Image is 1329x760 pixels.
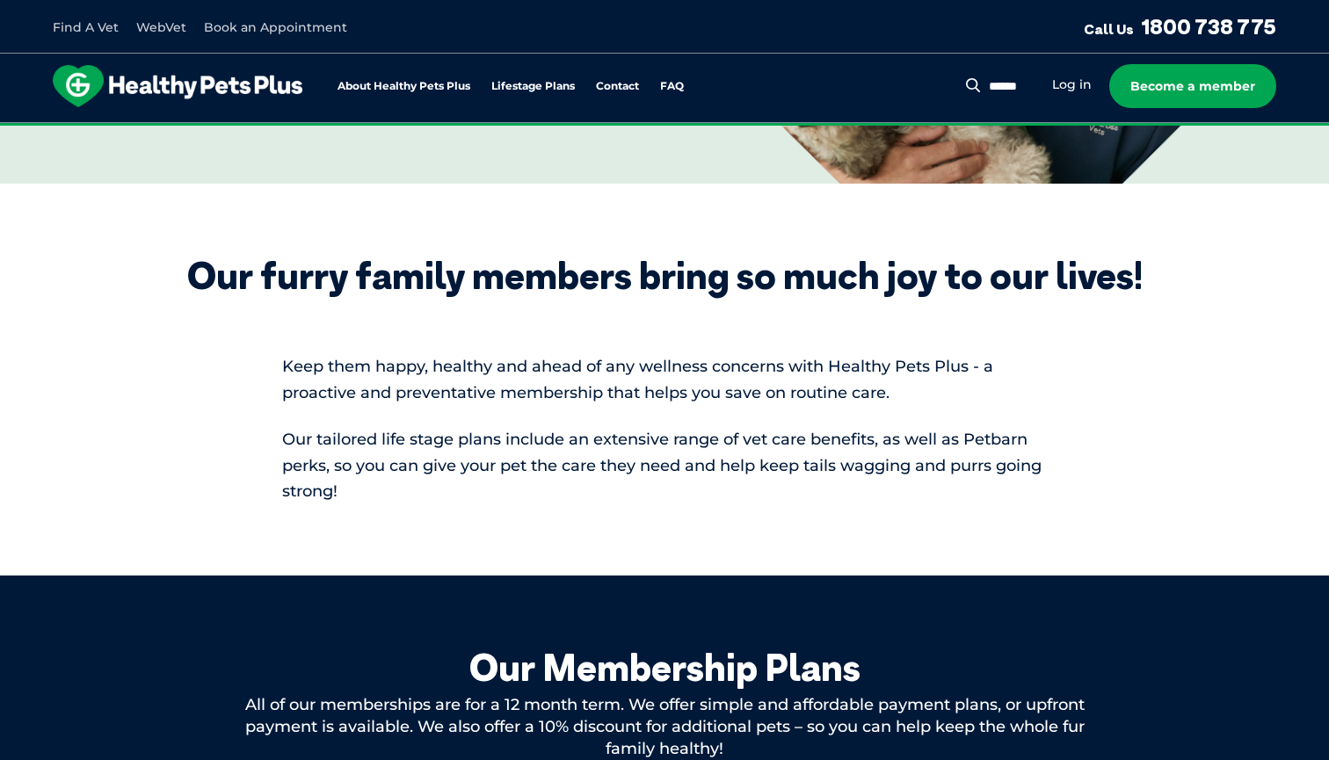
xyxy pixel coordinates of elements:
[338,81,470,92] a: About Healthy Pets Plus
[225,646,1104,690] div: Our Membership Plans
[53,19,119,35] a: Find A Vet
[1084,13,1276,40] a: Call Us1800 738 775
[1084,20,1134,38] span: Call Us
[282,357,993,402] span: Keep them happy, healthy and ahead of any wellness concerns with Healthy Pets Plus - a proactive ...
[53,65,302,107] img: hpp-logo
[962,76,984,94] button: Search
[596,81,639,92] a: Contact
[1109,64,1276,108] a: Become a member
[337,123,993,139] span: Proactive, preventative wellness program designed to keep your pet healthier and happier for longer
[187,254,1143,298] div: Our furry family members bring so much joy to our lives!
[282,430,1042,502] span: Our tailored life stage plans include an extensive range of vet care benefits, as well as Petbarn...
[136,19,186,35] a: WebVet
[491,81,575,92] a: Lifestage Plans
[660,81,684,92] a: FAQ
[204,19,347,35] a: Book an Appointment
[1052,76,1092,93] a: Log in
